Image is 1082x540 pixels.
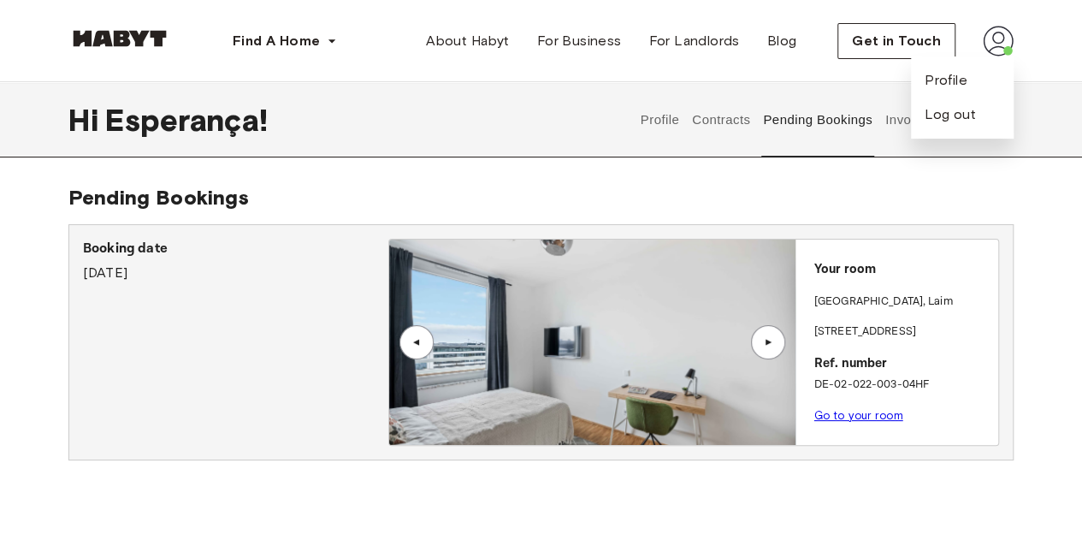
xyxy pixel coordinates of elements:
[754,24,811,58] a: Blog
[68,102,105,138] span: Hi
[83,239,388,259] p: Booking date
[68,30,171,47] img: Habyt
[638,82,682,157] button: Profile
[814,377,991,394] p: DE-02-022-003-04HF
[852,31,941,51] span: Get in Touch
[814,354,991,374] p: Ref. number
[233,31,320,51] span: Find A Home
[412,24,523,58] a: About Habyt
[690,82,753,157] button: Contracts
[68,185,249,210] span: Pending Bookings
[837,23,955,59] button: Get in Touch
[761,82,875,157] button: Pending Bookings
[426,31,509,51] span: About Habyt
[389,240,795,445] img: Image of the room
[83,239,388,283] div: [DATE]
[983,26,1014,56] img: avatar
[760,337,777,347] div: ▲
[523,24,636,58] a: For Business
[767,31,797,51] span: Blog
[408,337,425,347] div: ▲
[814,323,991,341] p: [STREET_ADDRESS]
[635,24,753,58] a: For Landlords
[814,260,991,280] p: Your room
[105,102,268,138] span: Esperança !
[925,104,976,125] button: Log out
[634,82,1014,157] div: user profile tabs
[537,31,622,51] span: For Business
[814,409,903,422] a: Go to your room
[925,70,967,91] a: Profile
[814,294,953,311] p: [GEOGRAPHIC_DATA] , Laim
[883,82,949,157] button: Invoices
[648,31,739,51] span: For Landlords
[219,24,351,58] button: Find A Home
